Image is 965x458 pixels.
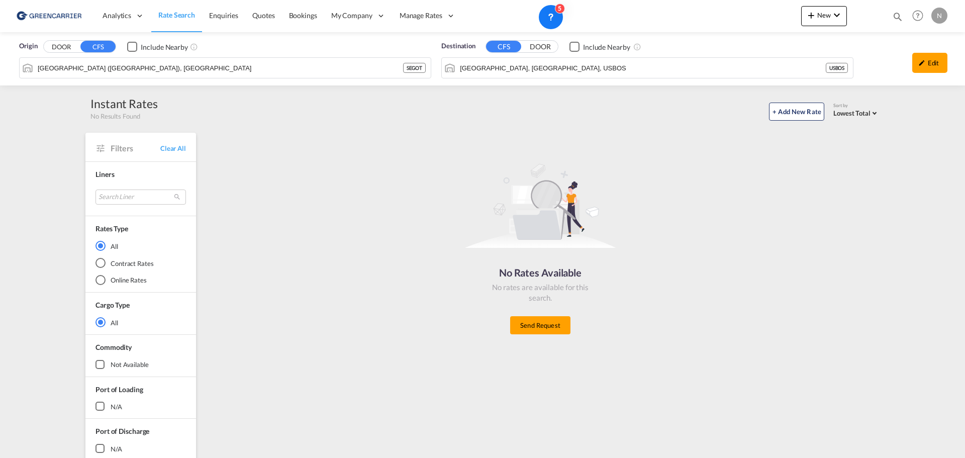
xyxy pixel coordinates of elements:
[805,9,817,21] md-icon: icon-plus 400-fg
[510,316,570,334] button: Send Request
[460,60,826,75] input: Search by Port
[289,11,317,20] span: Bookings
[209,11,238,20] span: Enquiries
[931,8,947,24] div: N
[403,63,426,73] div: SEGOT
[633,43,641,51] md-icon: Unchecked: Ignores neighbouring ports when fetching rates.Checked : Includes neighbouring ports w...
[158,11,195,19] span: Rate Search
[19,41,37,51] span: Origin
[441,41,475,51] span: Destination
[38,60,403,75] input: Search by Port
[20,58,431,78] md-input-container: Gothenburg (Goteborg), SEGOT
[490,265,591,280] div: No Rates Available
[95,402,186,412] md-checkbox: N/A
[160,144,186,153] span: Clear All
[918,59,925,66] md-icon: icon-pencil
[909,7,926,24] span: Help
[583,42,630,52] div: Include Nearby
[826,63,848,73] div: USBOS
[833,107,880,118] md-select: Select: Lowest Total
[831,9,843,21] md-icon: icon-chevron-down
[892,11,903,26] div: icon-magnify
[95,343,132,351] span: Commodity
[801,6,847,26] button: icon-plus 400-fgNewicon-chevron-down
[569,41,630,52] md-checkbox: Checkbox No Ink
[486,41,521,52] button: CFS
[111,143,160,154] span: Filters
[15,5,83,27] img: 609dfd708afe11efa14177256b0082fb.png
[190,43,198,51] md-icon: Unchecked: Ignores neighbouring ports when fetching rates.Checked : Includes neighbouring ports w...
[90,96,158,112] div: Instant Rates
[95,300,130,310] div: Cargo Type
[95,385,143,394] span: Port of Loading
[465,163,616,248] img: norateimg.svg
[95,170,114,178] span: Liners
[95,444,186,454] md-checkbox: N/A
[833,103,880,109] div: Sort by
[490,282,591,303] div: No rates are available for this search.
[103,11,131,21] span: Analytics
[833,109,871,117] span: Lowest Total
[95,317,186,327] md-radio-button: All
[141,42,188,52] div: Include Nearby
[95,224,128,234] div: Rates Type
[111,402,122,411] div: N/A
[95,275,186,285] md-radio-button: Online Rates
[442,58,853,78] md-input-container: Boston, MA, USBOS
[111,360,149,369] div: not available
[331,11,372,21] span: My Company
[909,7,931,25] div: Help
[769,103,824,121] button: + Add New Rate
[95,241,186,251] md-radio-button: All
[95,427,149,435] span: Port of Discharge
[111,444,122,453] div: N/A
[252,11,274,20] span: Quotes
[80,41,116,52] button: CFS
[912,53,947,73] div: icon-pencilEdit
[44,41,79,53] button: DOOR
[523,41,558,53] button: DOOR
[90,112,140,121] span: No Results Found
[805,11,843,19] span: New
[127,41,188,52] md-checkbox: Checkbox No Ink
[95,258,186,268] md-radio-button: Contract Rates
[400,11,442,21] span: Manage Rates
[892,11,903,22] md-icon: icon-magnify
